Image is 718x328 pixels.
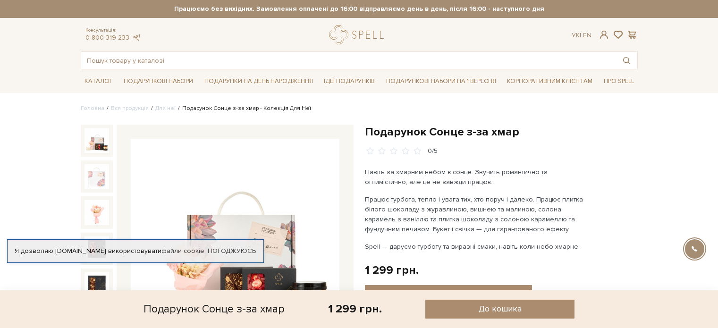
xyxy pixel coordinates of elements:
[84,128,109,153] img: Подарунок Сонце з-за хмар
[503,73,596,89] a: Корпоративним клієнтам
[84,164,109,189] img: Подарунок Сонце з-за хмар
[365,263,419,278] div: 1 299 грн.
[81,105,104,112] a: Головна
[365,194,586,234] p: Працює турбота, тепло і увага тих, хто поруч і далеко. Працює плитка білого шоколаду з журавлиною...
[161,247,204,255] a: файли cookie
[85,27,141,34] span: Консультація:
[382,73,500,89] a: Подарункові набори на 1 Вересня
[600,74,638,89] a: Про Spell
[616,52,637,69] button: Пошук товару у каталозі
[425,300,574,319] button: До кошика
[320,74,379,89] a: Ідеї подарунків
[85,34,129,42] a: 0 800 319 233
[144,300,285,319] div: Подарунок Сонце з-за хмар
[132,34,141,42] a: telegram
[583,31,591,39] a: En
[81,5,638,13] strong: Працюємо без вихідних. Замовлення оплачені до 16:00 відправляємо день в день, після 16:00 - насту...
[208,247,256,255] a: Погоджуюсь
[155,105,176,112] a: Для неї
[84,272,109,297] img: Подарунок Сонце з-за хмар
[479,303,522,314] span: До кошика
[111,105,149,112] a: Вся продукція
[8,247,263,255] div: Я дозволяю [DOMAIN_NAME] використовувати
[365,167,586,187] p: Навіть за хмарним небом є сонце. Звучить романтично та оптимістично, але це не завжди працює.
[201,74,317,89] a: Подарунки на День народження
[84,236,109,261] img: Подарунок Сонце з-за хмар
[81,52,616,69] input: Пошук товару у каталозі
[427,289,470,300] span: До кошика
[572,31,591,40] div: Ук
[120,74,197,89] a: Подарункові набори
[580,31,581,39] span: |
[81,74,117,89] a: Каталог
[365,125,638,139] h1: Подарунок Сонце з-за хмар
[176,104,311,113] li: Подарунок Сонце з-за хмар - Колекція Для Неї
[84,200,109,225] img: Подарунок Сонце з-за хмар
[365,242,586,252] p: Spell — даруємо турботу та виразні смаки, навіть коли небо хмарне.
[365,285,532,304] button: До кошика
[428,147,438,156] div: 0/5
[329,25,388,44] a: logo
[328,302,382,316] div: 1 299 грн.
